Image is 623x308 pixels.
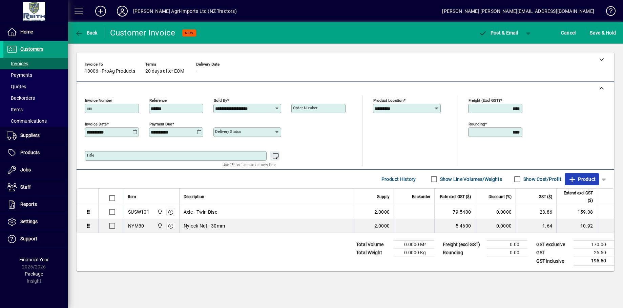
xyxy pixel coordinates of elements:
[475,219,516,233] td: 0.0000
[353,241,393,249] td: Total Volume
[588,27,618,39] button: Save & Hold
[475,27,521,39] button: Post & Email
[393,241,434,249] td: 0.0000 M³
[7,61,28,66] span: Invoices
[3,115,68,127] a: Communications
[128,222,144,229] div: NYM30
[86,153,94,158] mat-label: Title
[487,241,527,249] td: 0.00
[111,5,133,17] button: Profile
[20,236,37,241] span: Support
[373,98,403,103] mat-label: Product location
[155,208,163,216] span: Ashburton
[522,176,561,183] label: Show Cost/Profit
[20,219,38,224] span: Settings
[442,6,594,17] div: [PERSON_NAME] [PERSON_NAME][EMAIL_ADDRESS][DOMAIN_NAME]
[353,249,393,257] td: Total Weight
[145,69,184,74] span: 20 days after EOM
[574,241,614,249] td: 170.00
[533,241,574,249] td: GST exclusive
[379,173,419,185] button: Product History
[377,193,390,200] span: Supply
[574,257,614,265] td: 195.50
[381,174,416,185] span: Product History
[533,249,574,257] td: GST
[3,213,68,230] a: Settings
[73,27,99,39] button: Back
[469,98,500,103] mat-label: Freight (excl GST)
[3,144,68,161] a: Products
[374,222,390,229] span: 2.0000
[539,193,552,200] span: GST ($)
[469,122,485,126] mat-label: Rounding
[374,209,390,215] span: 2.0000
[556,205,597,219] td: 159.08
[184,222,225,229] span: Nylock Nut - 30mm
[568,174,596,185] span: Product
[7,95,35,101] span: Backorders
[20,167,31,172] span: Jobs
[196,69,198,74] span: -
[491,30,494,35] span: P
[439,222,471,229] div: 5.4600
[20,184,31,190] span: Staff
[439,241,487,249] td: Freight (excl GST)
[85,122,107,126] mat-label: Invoice date
[3,127,68,144] a: Suppliers
[184,193,204,200] span: Description
[3,104,68,115] a: Items
[556,219,597,233] td: 10.92
[20,133,40,138] span: Suppliers
[440,193,471,200] span: Rate excl GST ($)
[561,189,593,204] span: Extend excl GST ($)
[3,24,68,41] a: Home
[90,5,111,17] button: Add
[533,257,574,265] td: GST inclusive
[7,118,47,124] span: Communications
[574,249,614,257] td: 25.50
[20,202,37,207] span: Reports
[590,27,616,38] span: ave & Hold
[7,72,32,78] span: Payments
[293,105,317,110] mat-label: Order number
[155,222,163,230] span: Ashburton
[565,173,599,185] button: Product
[3,58,68,69] a: Invoices
[149,122,172,126] mat-label: Payment due
[149,98,167,103] mat-label: Reference
[590,30,593,35] span: S
[20,150,40,155] span: Products
[85,69,135,74] span: 10006 - ProAg Products
[25,271,43,277] span: Package
[3,231,68,247] a: Support
[393,249,434,257] td: 0.0000 Kg
[85,98,112,103] mat-label: Invoice number
[516,205,556,219] td: 23.86
[7,84,26,89] span: Quotes
[479,30,518,35] span: ost & Email
[128,209,149,215] div: SUSW101
[68,27,105,39] app-page-header-button: Back
[20,46,43,52] span: Customers
[215,129,241,134] mat-label: Delivery status
[3,81,68,92] a: Quotes
[439,249,487,257] td: Rounding
[412,193,430,200] span: Backorder
[7,107,23,112] span: Items
[475,205,516,219] td: 0.0000
[185,31,193,35] span: NEW
[439,209,471,215] div: 79.5400
[3,196,68,213] a: Reports
[601,1,615,23] a: Knowledge Base
[128,193,136,200] span: Item
[561,27,576,38] span: Cancel
[223,161,276,168] mat-hint: Use 'Enter' to start a new line
[19,257,49,262] span: Financial Year
[3,162,68,179] a: Jobs
[20,29,33,34] span: Home
[75,30,98,35] span: Back
[559,27,578,39] button: Cancel
[516,219,556,233] td: 1.64
[489,193,512,200] span: Discount (%)
[110,27,175,38] div: Customer Invoice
